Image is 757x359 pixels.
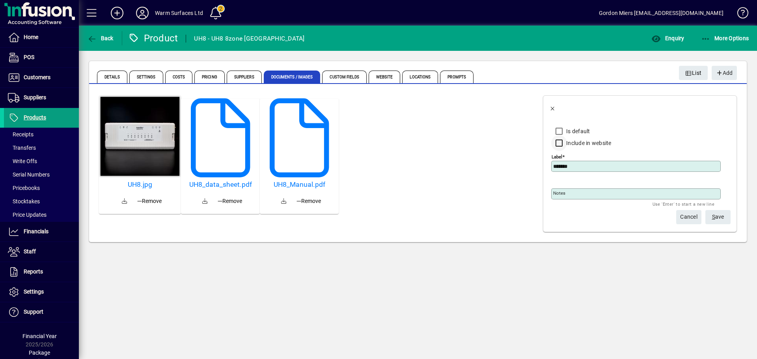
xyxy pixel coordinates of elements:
[705,210,731,224] button: Save
[4,208,79,221] a: Price Updates
[4,282,79,302] a: Settings
[565,139,612,147] label: Include in website
[196,192,214,211] a: Download
[24,288,44,295] span: Settings
[8,185,40,191] span: Pricebooks
[130,6,155,20] button: Profile
[543,97,562,116] button: Back
[24,74,50,80] span: Customers
[24,54,34,60] span: POS
[685,67,702,80] span: List
[274,192,293,211] a: Download
[653,199,714,208] mat-hint: Use 'Enter' to start a new line
[716,67,733,80] span: Add
[553,190,565,196] mat-label: Notes
[701,35,749,41] span: More Options
[218,197,242,205] span: Remove
[128,32,178,45] div: Product
[4,195,79,208] a: Stocktakes
[137,197,162,205] span: Remove
[4,154,79,168] a: Write Offs
[24,309,43,315] span: Support
[731,2,747,27] a: Knowledge Base
[4,48,79,67] a: POS
[8,131,34,138] span: Receipts
[24,34,38,40] span: Home
[4,128,79,141] a: Receipts
[552,154,562,160] mat-label: Label
[4,262,79,282] a: Reports
[293,194,324,208] button: Remove
[599,7,723,19] div: Gordon Miers [EMAIL_ADDRESS][DOMAIN_NAME]
[24,94,46,100] span: Suppliers
[369,71,401,83] span: Website
[322,71,366,83] span: Custom Fields
[214,194,245,208] button: Remove
[8,158,37,164] span: Write Offs
[8,198,40,205] span: Stocktakes
[4,68,79,87] a: Customers
[97,71,127,83] span: Details
[440,71,474,83] span: Prompts
[24,248,36,255] span: Staff
[8,212,47,218] span: Price Updates
[24,228,48,234] span: Financials
[649,31,686,45] button: Enquiry
[134,194,165,208] button: Remove
[565,127,590,135] label: Is default
[4,302,79,322] a: Support
[165,71,193,83] span: Costs
[679,66,708,80] button: List
[4,28,79,47] a: Home
[712,210,724,223] span: ave
[85,31,116,45] button: Back
[4,222,79,242] a: Financials
[8,171,50,178] span: Serial Numbers
[129,71,163,83] span: Settings
[184,180,257,189] a: UH8_data_sheet.pdf
[680,210,697,223] span: Cancel
[4,141,79,154] a: Transfers
[24,268,43,275] span: Reports
[115,192,134,211] a: Download
[651,35,684,41] span: Enquiry
[699,31,751,45] button: More Options
[194,32,304,45] div: UH8 - UH8 8zone [GEOGRAPHIC_DATA]
[79,31,122,45] app-page-header-button: Back
[712,66,737,80] button: Add
[263,180,336,189] a: UH8_Manual.pdf
[227,71,262,83] span: Suppliers
[87,35,114,41] span: Back
[29,350,50,356] span: Package
[4,181,79,195] a: Pricebooks
[155,7,203,19] div: Warm Surfaces Ltd
[102,180,178,189] a: UH8.jpg
[712,214,715,220] span: S
[296,197,321,205] span: Remove
[194,71,225,83] span: Pricing
[24,114,46,121] span: Products
[4,242,79,262] a: Staff
[264,71,321,83] span: Documents / Images
[676,210,701,224] button: Cancel
[22,333,57,339] span: Financial Year
[4,88,79,108] a: Suppliers
[4,168,79,181] a: Serial Numbers
[8,145,36,151] span: Transfers
[402,71,438,83] span: Locations
[104,6,130,20] button: Add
